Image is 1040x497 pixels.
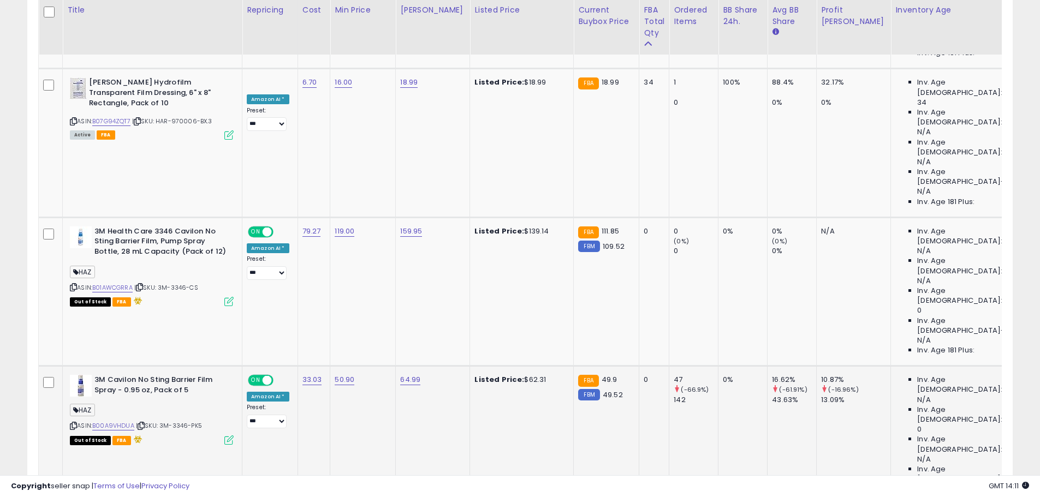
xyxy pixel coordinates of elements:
a: Terms of Use [93,481,140,491]
span: Inv. Age [DEMOGRAPHIC_DATA]: [917,375,1017,394]
div: seller snap | | [11,481,189,492]
div: Amazon AI * [247,94,289,104]
div: 0 [674,226,718,236]
div: 0% [772,246,816,256]
span: | SKU: HAR-970006-BX.3 [132,117,212,125]
div: $139.14 [474,226,565,236]
b: Listed Price: [474,374,524,385]
span: | SKU: 3M-3346-PK5 [136,421,202,430]
a: Privacy Policy [141,481,189,491]
span: OFF [272,376,289,385]
div: $18.99 [474,77,565,87]
span: FBA [112,436,131,445]
small: FBA [578,77,598,89]
span: 18.99 [602,77,619,87]
small: FBA [578,226,598,238]
span: Inv. Age [DEMOGRAPHIC_DATA]: [917,434,1017,454]
div: 0 [674,98,718,107]
span: Inv. Age [DEMOGRAPHIC_DATA]-180: [917,464,1017,484]
div: Profit [PERSON_NAME] [821,4,886,27]
span: All listings that are currently out of stock and unavailable for purchase on Amazon [70,436,111,445]
span: Inv. Age [DEMOGRAPHIC_DATA]: [917,256,1017,276]
div: Preset: [247,107,289,131]
small: (0%) [772,237,787,245]
span: Inv. Age [DEMOGRAPHIC_DATA]: [917,77,1017,97]
span: All listings that are currently out of stock and unavailable for purchase on Amazon [70,297,111,307]
span: FBA [112,297,131,307]
a: B07G94ZQT7 [92,117,130,126]
span: Inv. Age [DEMOGRAPHIC_DATA]: [917,107,1017,127]
span: All listings currently available for purchase on Amazon [70,130,95,140]
strong: Copyright [11,481,51,491]
span: 0 [917,424,922,434]
div: 0 [644,226,661,236]
div: 43.63% [772,395,816,405]
div: Amazon AI * [247,243,289,253]
small: (-66.9%) [681,385,709,394]
a: 159.95 [400,226,422,237]
span: Inv. Age [DEMOGRAPHIC_DATA]: [917,405,1017,424]
small: FBM [578,241,599,252]
span: 34 [917,98,926,107]
small: (-61.91%) [779,385,807,394]
span: Inv. Age [DEMOGRAPHIC_DATA]: [917,226,1017,246]
span: N/A [917,127,930,137]
div: Preset: [247,255,289,280]
span: HAZ [70,266,95,278]
div: 32.17% [821,77,890,87]
div: 34 [644,77,661,87]
div: BB Share 24h. [723,4,763,27]
div: 0% [772,226,816,236]
b: Listed Price: [474,77,524,87]
a: 16.00 [335,77,352,88]
div: 0 [644,375,661,385]
span: N/A [917,157,930,167]
div: Inventory Age [895,4,1021,16]
span: N/A [917,395,930,405]
div: 0% [723,226,759,236]
div: Listed Price [474,4,569,16]
div: 13.09% [821,395,890,405]
div: 16.62% [772,375,816,385]
div: ASIN: [70,77,234,138]
b: Listed Price: [474,226,524,236]
div: Repricing [247,4,293,16]
span: HAZ [70,404,95,416]
span: 49.52 [603,390,623,400]
div: 1 [674,77,718,87]
img: 41KUXbtuVcL._SL40_.jpg [70,77,86,99]
div: 100% [723,77,759,87]
div: FBA Total Qty [644,4,664,39]
span: 2025-10-6 14:11 GMT [989,481,1029,491]
span: N/A [917,246,930,256]
b: 3M Cavilon No Sting Barrier Film Spray - 0.95 oz, Pack of 5 [94,375,227,398]
a: 6.70 [302,77,317,88]
div: 0% [772,98,816,107]
span: 109.52 [603,241,625,252]
div: Min Price [335,4,391,16]
a: 64.99 [400,374,420,385]
span: Inv. Age [DEMOGRAPHIC_DATA]-180: [917,316,1017,336]
a: 18.99 [400,77,418,88]
div: Current Buybox Price [578,4,634,27]
div: 0% [723,375,759,385]
div: Cost [302,4,326,16]
div: ASIN: [70,226,234,305]
div: Ordered Items [674,4,714,27]
small: Avg BB Share. [772,27,778,37]
small: FBM [578,389,599,400]
span: Inv. Age [DEMOGRAPHIC_DATA]: [917,286,1017,306]
div: $62.31 [474,375,565,385]
div: 142 [674,395,718,405]
div: Title [67,4,237,16]
i: hazardous material [131,297,142,304]
span: ON [249,376,263,385]
span: | SKU: 3M-3346-CS [134,283,198,292]
i: hazardous material [131,435,142,443]
div: [PERSON_NAME] [400,4,465,16]
a: 50.90 [335,374,354,385]
span: N/A [917,187,930,196]
div: 0% [821,98,890,107]
a: 33.03 [302,374,322,385]
span: 49.9 [602,374,617,385]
